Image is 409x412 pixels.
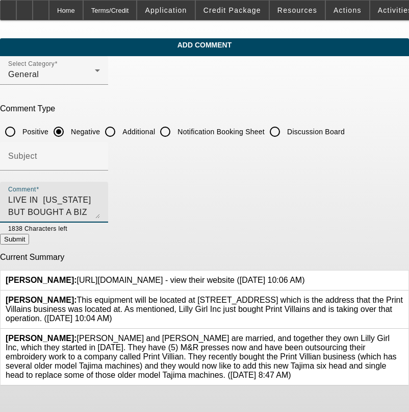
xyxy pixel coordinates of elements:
button: Credit Package [196,1,269,20]
b: [PERSON_NAME]: [6,296,77,304]
span: Resources [277,6,317,14]
mat-hint: 1838 Characters left [8,223,67,234]
b: [PERSON_NAME]: [6,334,77,343]
span: This equipment will be located at [STREET_ADDRESS] which is the address that the Print Villains b... [6,296,403,323]
label: Positive [20,127,48,137]
span: General [8,70,39,79]
span: [PERSON_NAME] and [PERSON_NAME] are married, and together they own Lilly Girl Inc, which they sta... [6,334,397,379]
button: Resources [270,1,325,20]
mat-label: Comment [8,186,36,193]
button: Application [137,1,194,20]
span: Credit Package [203,6,261,14]
button: Actions [326,1,369,20]
span: Add Comment [8,41,401,49]
span: Actions [334,6,362,14]
span: Application [145,6,187,14]
label: Notification Booking Sheet [175,127,265,137]
b: [PERSON_NAME]: [6,276,77,284]
mat-label: Select Category [8,61,55,67]
span: [URL][DOMAIN_NAME] - view their website ([DATE] 10:06 AM) [6,276,305,284]
label: Negative [69,127,100,137]
label: Discussion Board [285,127,345,137]
mat-label: Subject [8,152,37,160]
label: Additional [120,127,155,137]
